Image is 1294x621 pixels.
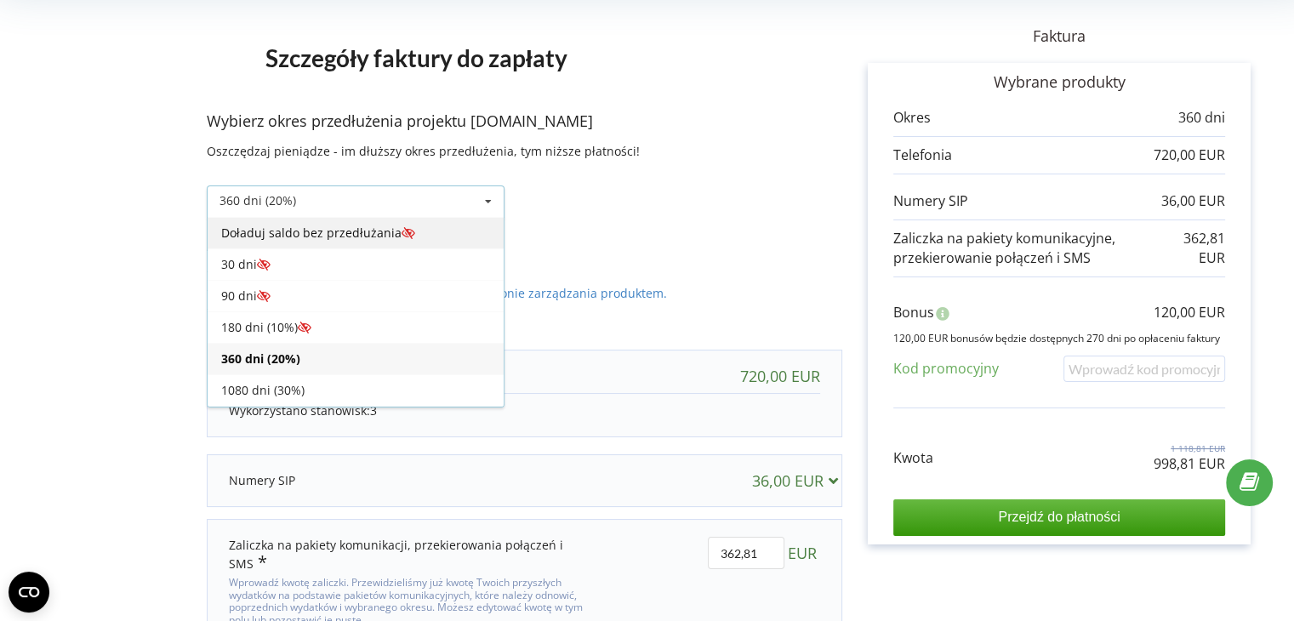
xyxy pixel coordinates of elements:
input: Wprowadź kod promocyjny [1063,356,1225,382]
div: 720,00 EUR [740,367,820,385]
span: Oszczędzaj pieniądze - im dłuższy okres przedłużenia, tym niższe płatności! [207,143,640,159]
p: Kod promocyjny [893,359,999,379]
p: Numery SIP [893,191,968,211]
h1: Szczegóły faktury do zapłaty [207,17,626,99]
p: 360 dni [1178,108,1225,128]
p: Telefonia [893,145,952,165]
p: 998,81 EUR [1154,454,1225,474]
p: Wykorzystano stanowisk: [229,402,820,419]
p: Faktura [842,26,1276,48]
div: Zaliczka na pakiety komunikacji, przekierowania połączeń i SMS [229,537,590,573]
div: 360 dni (20%) [219,195,296,207]
p: 1 118,81 EUR [1154,442,1225,454]
p: Aktywowane produkty [207,235,842,257]
div: 90 dni [208,280,504,311]
p: Zaliczka na pakiety komunikacyjne, przekierowanie połączeń i SMS [893,229,1177,268]
div: 180 dni (10%) [208,311,504,343]
p: 720,00 EUR [1154,145,1225,165]
p: Kwota [893,448,933,468]
p: 120,00 EUR [1154,303,1225,322]
p: 36,00 EUR [1161,191,1225,211]
input: Przejdź do płatności [893,499,1225,535]
span: 3 [370,402,377,419]
p: Numery SIP [229,472,295,489]
div: 36,00 EUR [752,472,845,489]
p: Wybrane produkty [893,71,1225,94]
button: Open CMP widget [9,572,49,612]
div: Doładuj saldo bez przedłużania [208,217,504,248]
span: EUR [788,537,817,569]
div: 360 dni (20%) [208,343,504,374]
p: Bonus [893,303,934,322]
a: stronie zarządzania produktem. [485,285,667,301]
div: 1080 dni (30%) [208,374,504,406]
p: Wybierz okres przedłużenia projektu [DOMAIN_NAME] [207,111,842,133]
div: 30 dni [208,248,504,280]
p: Okres [893,108,931,128]
p: 120,00 EUR bonusów będzie dostępnych 270 dni po opłaceniu faktury [893,331,1225,345]
div: 30 dni (subskrypcja 12 miesięcy) [208,406,504,437]
p: 362,81 EUR [1177,229,1225,268]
